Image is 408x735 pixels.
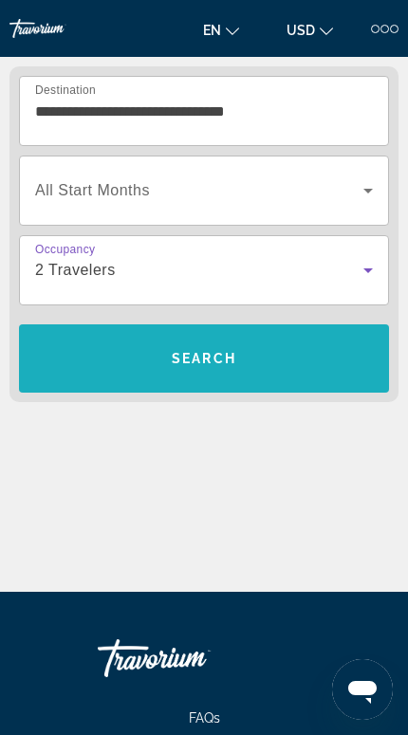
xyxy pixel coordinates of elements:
span: 2 Travelers [35,262,116,278]
a: FAQs [170,710,239,726]
button: Change language [194,16,249,44]
span: en [203,23,221,38]
button: Change currency [277,16,343,44]
span: Destination [35,83,96,96]
span: Search [172,351,236,366]
a: Go Home [98,630,287,687]
span: USD [287,23,315,38]
input: Select destination [35,101,373,123]
iframe: Button to launch messaging window [332,659,393,720]
span: Occupancy [35,244,95,256]
div: Search widget [19,76,389,393]
button: Search [19,324,389,393]
span: All Start Months [35,182,150,198]
span: FAQs [189,710,220,726]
